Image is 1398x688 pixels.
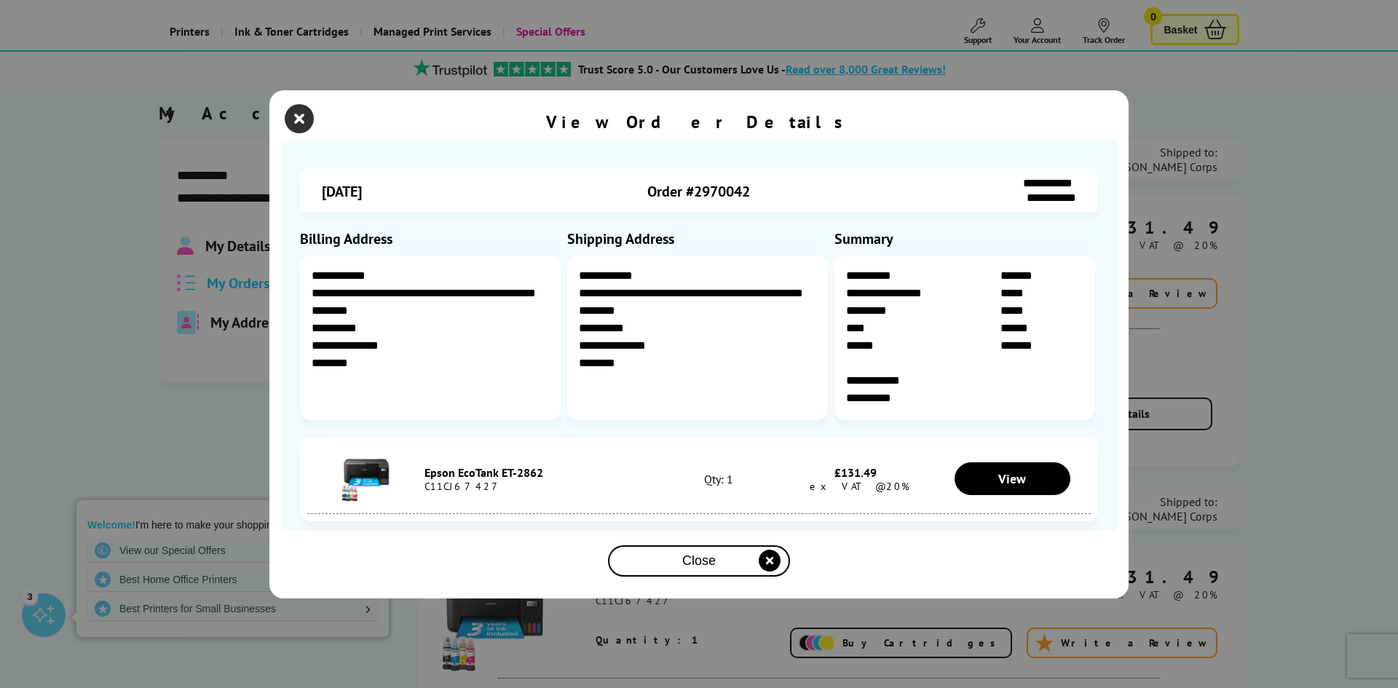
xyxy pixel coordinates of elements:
[424,465,660,480] div: Epson EcoTank ET-2862
[834,229,1098,248] div: Summary
[341,452,392,503] img: Epson EcoTank ET-2862
[998,470,1026,487] span: View
[322,182,362,201] span: [DATE]
[682,553,716,569] span: Close
[288,108,310,130] button: close modal
[546,111,852,133] div: View Order Details
[567,229,831,248] div: Shipping Address
[834,465,877,480] span: £131.49
[802,480,909,493] span: ex VAT @20%
[300,229,564,248] div: Billing Address
[660,472,777,486] div: Qty: 1
[647,182,750,201] span: Order #2970042
[424,480,660,493] div: C11CJ67427
[955,462,1071,495] a: View
[608,545,790,577] button: close modal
